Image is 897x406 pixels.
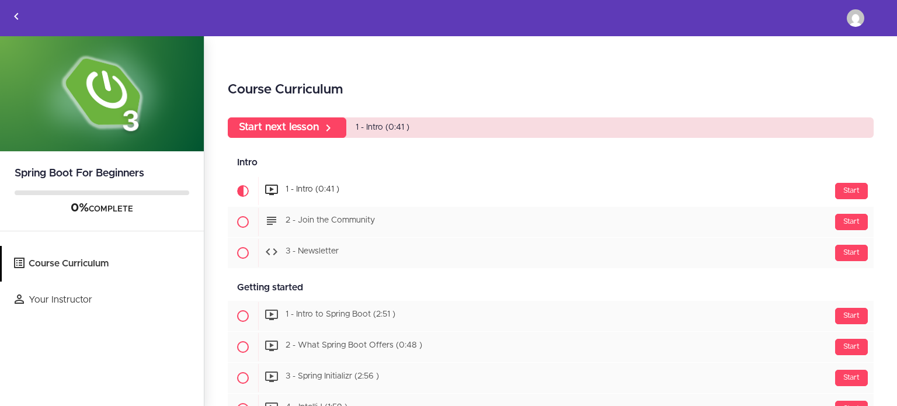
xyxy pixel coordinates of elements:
a: Start next lesson [228,117,346,138]
span: 1 - Intro (0:41 ) [356,123,409,131]
div: Start [835,370,868,386]
div: COMPLETE [15,201,189,216]
a: Current item Start 1 - Intro (0:41 ) [228,176,874,206]
span: Current item [228,176,258,206]
div: Start [835,308,868,324]
a: Start 3 - Newsletter [228,238,874,268]
a: Start 3 - Spring Initializr (2:56 ) [228,363,874,393]
a: Course Curriculum [2,246,204,282]
a: Your Instructor [2,282,204,318]
div: Start [835,183,868,199]
div: Start [835,245,868,261]
span: 0% [71,202,89,214]
h2: Course Curriculum [228,80,874,100]
div: Getting started [228,275,874,301]
div: Start [835,214,868,230]
a: Start 1 - Intro to Spring Boot (2:51 ) [228,301,874,331]
a: Start 2 - What Spring Boot Offers (0:48 ) [228,332,874,362]
img: dishanayak395@gmail.com [847,9,864,27]
div: Start [835,339,868,355]
span: 3 - Newsletter [286,248,339,256]
span: 2 - What Spring Boot Offers (0:48 ) [286,342,422,350]
a: Back to courses [1,1,32,36]
span: 1 - Intro (0:41 ) [286,186,339,194]
span: 1 - Intro to Spring Boot (2:51 ) [286,311,395,319]
a: Start 2 - Join the Community [228,207,874,237]
span: 2 - Join the Community [286,217,375,225]
div: Intro [228,150,874,176]
span: 3 - Spring Initializr (2:56 ) [286,373,379,381]
svg: Back to courses [9,9,23,23]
